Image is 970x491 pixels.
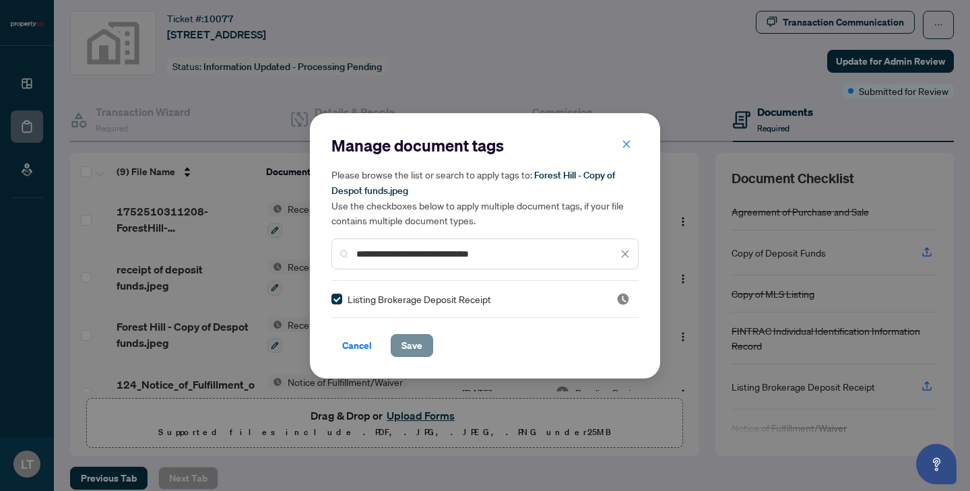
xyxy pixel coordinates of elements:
span: close [622,139,631,149]
button: Open asap [916,444,957,484]
h5: Please browse the list or search to apply tags to: Use the checkboxes below to apply multiple doc... [331,167,639,228]
img: status [616,292,630,306]
span: Forest Hill - Copy of Despot funds.jpeg [331,169,615,197]
span: Cancel [342,335,372,356]
button: Cancel [331,334,383,357]
span: Pending Review [616,292,630,306]
button: Save [391,334,433,357]
span: Listing Brokerage Deposit Receipt [348,292,491,306]
h2: Manage document tags [331,135,639,156]
span: Save [401,335,422,356]
span: close [620,249,630,259]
